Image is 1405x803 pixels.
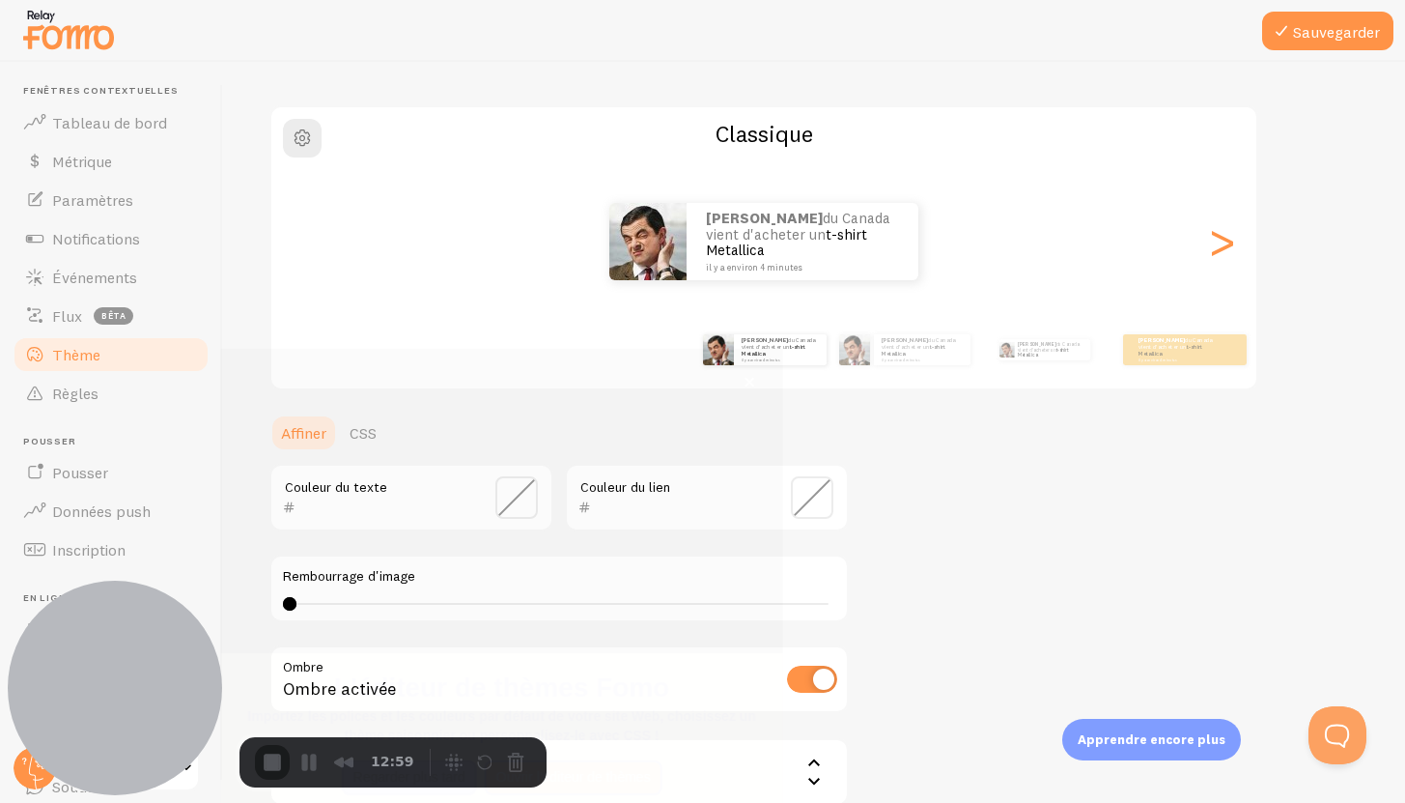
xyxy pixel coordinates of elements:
[23,435,76,447] font: Pousser
[12,374,211,413] a: Règles
[12,219,211,258] a: Notifications
[281,423,326,443] font: Affiner
[523,760,659,795] button: Regarder plus tard
[1078,731,1225,747] font: Apprendre encore plus
[283,677,396,700] font: Ombre activée
[12,142,211,181] a: Métrique
[52,268,137,287] font: Événements
[535,769,647,785] font: Regarder plus tard
[338,414,388,452] a: CSS
[1308,706,1366,764] iframe: Aide Scout Beacon - Ouvrir
[12,258,211,297] a: Événements
[706,225,867,260] font: t-shirt Metallica
[52,502,151,521] font: Données push
[430,708,938,743] font: Importez les polices et les couleurs par défaut de votre site Web, choisissez un thème saisonnier...
[12,492,211,531] a: Données push
[52,229,140,248] font: Notifications
[12,335,211,374] a: Thème
[1138,336,1212,350] font: du Canada vient d'acheter un
[12,181,211,219] a: Paramètres
[12,297,211,335] a: Flux bêta
[742,336,815,350] font: du Canada vient d'acheter un
[921,372,941,392] button: fermer,
[1018,341,1056,347] font: [PERSON_NAME]
[706,262,802,272] font: il y a environ 4 minutes
[706,209,890,244] font: du Canada vient d'acheter un
[269,414,338,452] a: Affiner
[678,769,832,785] font: Ouvrir l'éditeur de thèmes
[609,203,687,280] img: Fomo
[1138,358,1177,361] font: il y a environ 4 minutes
[283,567,415,585] font: Rembourrage d'image
[52,152,112,171] font: Métrique
[516,673,851,703] font: L'éditeur de thèmes Fomo
[742,336,788,344] font: [PERSON_NAME]
[52,113,167,132] font: Tableau de bord
[1210,172,1233,311] div: Diapositive suivante
[52,306,82,326] font: Flux
[1018,341,1080,353] font: du Canada vient d'acheter un
[882,336,955,350] font: du Canada vient d'acheter un
[350,423,377,443] font: CSS
[1138,336,1185,344] font: [PERSON_NAME]
[666,760,844,795] button: Ouvrir l'éditeur de thèmes
[706,209,823,227] font: [PERSON_NAME]
[23,84,179,97] font: Fenêtres contextuelles
[839,334,870,365] img: Fomo
[716,119,813,148] font: Classique
[703,334,734,365] img: Fomo
[1018,347,1068,358] font: t-shirt Metallica
[1138,343,1203,357] font: t-shirt Metallica
[1206,209,1238,273] font: >
[882,343,946,357] font: t-shirt Metallica
[882,336,928,344] font: [PERSON_NAME]
[12,453,211,492] a: Pousser
[52,463,108,482] font: Pousser
[52,540,126,559] font: Inscription
[52,384,98,403] font: Règles
[52,345,100,364] font: Thème
[12,531,211,569] a: Inscription
[101,310,126,321] font: bêta
[20,5,117,54] img: fomo-relay-logo-orange.svg
[12,103,211,142] a: Tableau de bord
[742,343,806,357] font: t-shirt Metallica
[998,342,1014,358] img: Fomo
[1062,719,1241,760] div: Apprendre encore plus
[52,190,133,210] font: Paramètres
